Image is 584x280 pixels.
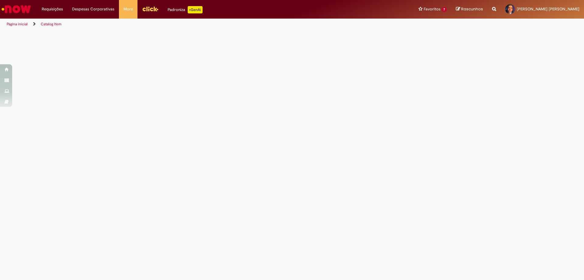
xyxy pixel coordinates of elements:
[123,6,133,12] span: More
[41,22,61,27] a: Catalog Item
[424,6,440,12] span: Favoritos
[461,6,483,12] span: Rascunhos
[72,6,114,12] span: Despesas Corporativas
[1,3,32,15] img: ServiceNow
[517,6,579,12] span: [PERSON_NAME] [PERSON_NAME]
[456,6,483,12] a: Rascunhos
[188,6,203,13] p: +GenAi
[5,19,385,30] ul: Trilhas de página
[442,7,447,12] span: 7
[7,22,28,27] a: Página inicial
[168,6,203,13] div: Padroniza
[42,6,63,12] span: Requisições
[142,4,158,13] img: click_logo_yellow_360x200.png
